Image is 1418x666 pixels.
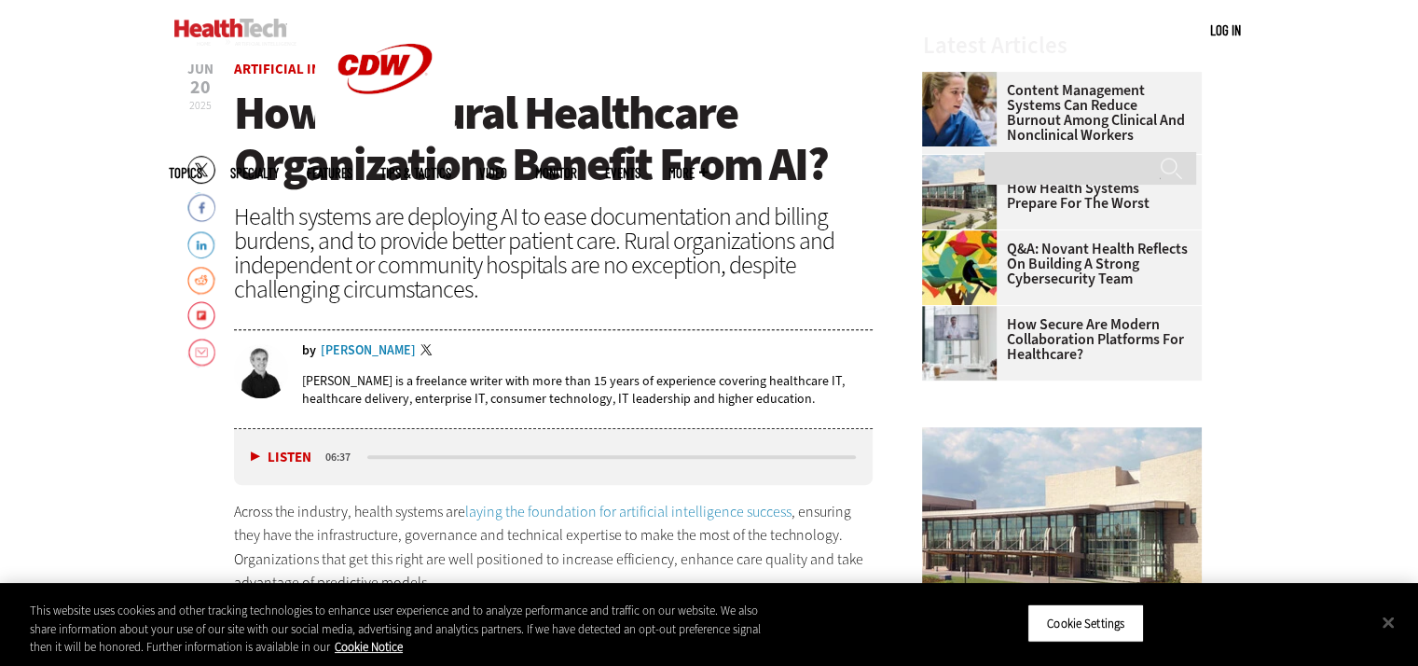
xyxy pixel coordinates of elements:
[230,166,279,180] span: Specialty
[922,230,997,305] img: abstract illustration of a tree
[922,242,1191,286] a: Q&A: Novant Health Reflects on Building a Strong Cybersecurity Team
[922,155,1006,170] a: University of Vermont Medical Center’s main campus
[174,19,287,37] img: Home
[302,344,316,357] span: by
[380,166,451,180] a: Tips & Tactics
[321,344,416,357] a: [PERSON_NAME]
[315,123,455,143] a: CDW
[1210,21,1241,40] div: User menu
[169,166,202,180] span: Topics
[479,166,507,180] a: Video
[420,344,437,359] a: Twitter
[323,449,365,465] div: duration
[922,317,1191,362] a: How Secure Are Modern Collaboration Platforms for Healthcare?
[307,166,352,180] a: Features
[1210,21,1241,38] a: Log in
[465,502,792,521] a: laying the foundation for artificial intelligence success
[922,306,1006,321] a: care team speaks with physician over conference call
[234,344,288,398] img: Brian Eastwood
[302,372,874,408] p: [PERSON_NAME] is a freelance writer with more than 15 years of experience covering healthcare IT,...
[234,500,874,595] p: Across the industry, health systems are , ensuring they have the infrastructure, governance and t...
[605,166,640,180] a: Events
[234,429,874,485] div: media player
[922,427,1202,637] img: University of Vermont Medical Center’s main campus
[251,451,311,465] button: Listen
[335,639,403,655] a: More information about your privacy
[922,155,997,229] img: University of Vermont Medical Center’s main campus
[1027,604,1144,643] button: Cookie Settings
[922,306,997,381] img: care team speaks with physician over conference call
[1368,602,1409,643] button: Close
[922,230,1006,245] a: abstract illustration of a tree
[535,166,577,180] a: MonITor
[922,166,1191,211] a: Cyber vs. Disaster Recovery: How Health Systems Prepare for the Worst
[234,204,874,301] div: Health systems are deploying AI to ease documentation and billing burdens, and to provide better ...
[30,602,780,657] div: This website uses cookies and other tracking technologies to enhance user experience and to analy...
[668,166,708,180] span: More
